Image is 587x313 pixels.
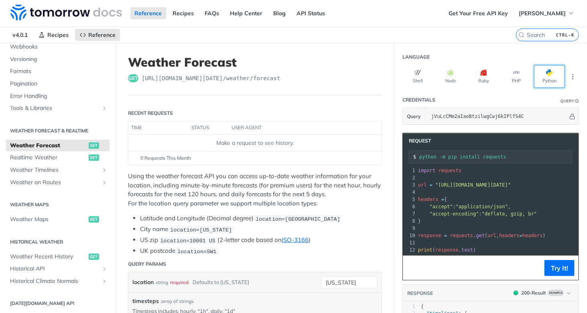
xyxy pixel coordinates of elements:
button: Show subpages for Weather Timelines [101,167,108,173]
div: QueryInformation [561,98,579,104]
span: get [128,74,138,82]
span: location=10001 US [160,238,215,244]
span: "[URL][DOMAIN_NAME][DATE]" [435,182,511,188]
span: import [418,168,435,173]
input: apikey [427,108,568,124]
div: Make a request to see history. [132,139,378,147]
svg: More ellipsis [569,73,577,80]
kbd: CTRL-K [554,31,577,39]
button: Show subpages for Historical API [101,266,108,272]
span: url [418,182,427,188]
button: 200200-ResultExample [510,289,575,297]
div: 8 [403,217,416,225]
span: Weather Forecast [10,142,87,150]
div: Credentials [402,96,435,104]
span: { [421,304,424,309]
span: text [461,247,473,253]
span: Historical API [10,265,99,273]
div: 200 - Result [521,289,546,297]
button: Shell [402,65,433,88]
span: Webhooks [10,43,108,51]
div: 1 [403,303,415,310]
a: Blog [269,7,290,19]
span: requests [439,168,462,173]
div: array of strings [161,298,194,305]
span: Request [405,137,431,144]
span: timesteps [132,297,159,305]
span: get [89,142,99,149]
h1: Weather Forecast [128,55,382,69]
span: Historical Climate Normals [10,277,99,285]
span: location=[US_STATE] [170,227,232,233]
div: 4 [403,189,416,196]
div: 9 [403,225,416,232]
li: Latitude and Longitude (Decimal degree) [140,214,382,223]
a: Tools & LibrariesShow subpages for Tools & Libraries [6,102,110,114]
a: Recipes [169,7,199,19]
span: v4.0.1 [8,29,32,41]
a: Pagination [6,78,110,90]
span: . ( , ) [418,233,546,238]
div: 11 [403,239,416,246]
button: Query [403,108,425,124]
div: string [156,276,168,288]
span: Realtime Weather [10,154,87,162]
span: Tools & Libraries [10,104,99,112]
svg: Search [518,32,525,38]
div: 12 [403,246,416,254]
span: location=[GEOGRAPHIC_DATA] [256,216,340,222]
a: Realtime Weatherget [6,152,110,164]
label: location [132,276,154,288]
div: Language [402,53,430,61]
a: Reference [75,29,120,41]
a: API Status [292,7,330,19]
span: get [89,216,99,223]
button: RESPONSE [407,289,433,297]
span: "accept-encoding" [430,211,479,217]
span: = [430,182,433,188]
a: FAQs [201,7,224,19]
span: "application/json" [456,204,508,209]
span: headers [499,233,520,238]
span: response [418,233,441,238]
span: Example [548,290,564,296]
a: Formats [6,65,110,77]
li: US zip (2-letter code based on ) [140,236,382,245]
span: get [476,233,485,238]
button: Node [435,65,466,88]
a: Weather TimelinesShow subpages for Weather Timelines [6,164,110,176]
button: Try It! [544,260,575,276]
th: status [189,122,229,134]
button: Ruby [468,65,499,88]
span: Weather on Routes [10,179,99,187]
span: requests [450,233,473,238]
button: PHP [501,65,532,88]
th: time [128,122,189,134]
span: ( . ) [418,247,476,253]
h2: Historical Weather [6,238,110,246]
a: Recipes [34,29,73,41]
div: 5 [403,196,416,203]
span: : , [418,204,511,209]
span: Reference [88,31,116,39]
span: Error Handling [10,92,108,100]
span: "accept" [430,204,453,209]
a: Reference [130,7,167,19]
button: More Languages [567,71,579,83]
li: City name [140,225,382,234]
span: https://api.tomorrow.io/v4/weather/forecast [142,74,280,82]
div: Query Params [128,260,166,268]
button: Show subpages for Tools & Libraries [101,105,108,112]
span: = [520,233,522,238]
li: UK postcode [140,246,382,256]
a: Weather Recent Historyget [6,251,110,263]
h2: Weather Maps [6,201,110,208]
span: url [487,233,496,238]
a: Webhooks [6,41,110,53]
a: Historical Climate NormalsShow subpages for Historical Climate Normals [6,275,110,287]
a: Weather Mapsget [6,213,110,226]
span: headers [418,197,439,202]
span: : [418,211,537,217]
p: Using the weather forecast API you can access up-to-date weather information for your location, i... [128,172,382,208]
button: Python [534,65,565,88]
